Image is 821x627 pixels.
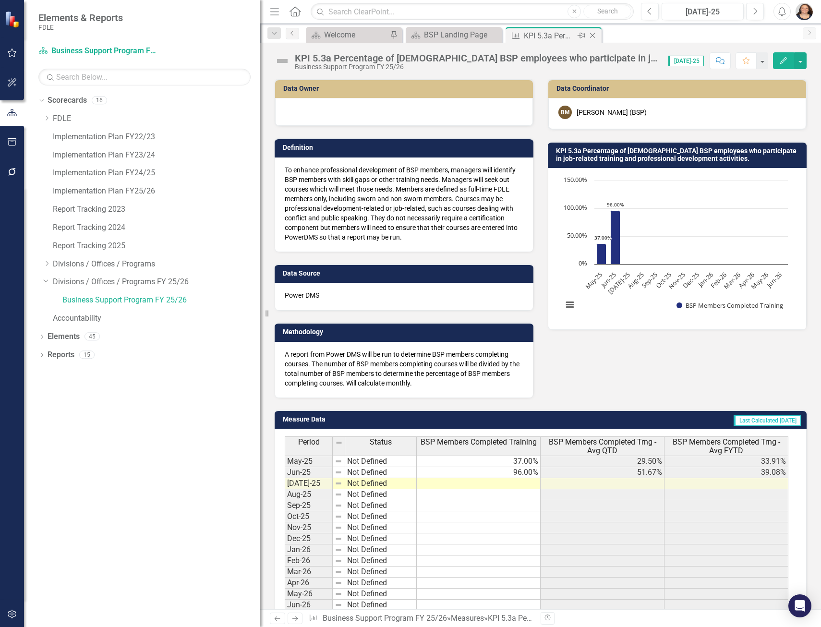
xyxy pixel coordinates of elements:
td: Not Defined [345,467,417,478]
text: 37.00% [594,234,611,241]
div: [PERSON_NAME] (BSP) [577,108,647,117]
input: Search Below... [38,69,251,85]
div: 45 [85,333,100,341]
span: Status [370,438,392,446]
p: A report from Power DMS will be run to determine BSP members completing courses. The number of BS... [285,350,523,388]
button: Search [583,5,631,18]
div: 16 [92,96,107,105]
p: To enhance professional development of BSP members, managers will identify BSP members with skill... [285,165,523,242]
div: Business Support Program FY 25/26 [295,63,659,71]
a: Measures [451,614,484,623]
a: Business Support Program FY 25/26 [62,295,260,306]
td: 39.08% [664,467,788,478]
text: Apr-26 [736,270,756,289]
a: Implementation Plan FY22/23 [53,132,260,143]
td: Not Defined [345,544,417,555]
td: May-26 [285,589,333,600]
td: Aug-25 [285,489,333,500]
td: Not Defined [345,600,417,611]
span: [DATE]-25 [668,56,704,66]
td: Oct-25 [285,511,333,522]
td: 29.50% [541,456,664,467]
h3: Methodology [283,328,529,336]
h3: Data Source [283,270,529,277]
a: Reports [48,350,74,361]
a: Accountability [53,313,260,324]
td: Mar-26 [285,567,333,578]
td: Sep-25 [285,500,333,511]
path: Jun-25, 96. BSP Members Completed Training. [611,211,620,265]
td: Jan-26 [285,544,333,555]
td: [DATE]-25 [285,478,333,489]
img: 8DAGhfEEPCf229AAAAAElFTkSuQmCC [335,524,342,531]
text: 0% [579,259,587,267]
div: Welcome [324,29,387,41]
a: Business Support Program FY 25/26 [323,614,447,623]
text: May-26 [749,270,770,291]
text: Sep-25 [640,270,659,290]
text: [DATE]-25 [606,270,632,296]
h3: Data Owner [283,85,528,92]
img: 8DAGhfEEPCf229AAAAAElFTkSuQmCC [335,439,343,446]
img: 8DAGhfEEPCf229AAAAAElFTkSuQmCC [335,590,342,598]
a: Welcome [308,29,387,41]
span: BSP Members Completed Trng - Avg FYTD [666,438,786,455]
div: KPI 5.3a Percentage of [DEMOGRAPHIC_DATA] BSP employees who participate in job-related training a... [524,30,575,42]
td: Not Defined [345,555,417,567]
img: 8DAGhfEEPCf229AAAAAElFTkSuQmCC [335,601,342,609]
td: Not Defined [345,567,417,578]
p: Power DMS [285,290,523,300]
button: View chart menu, Chart [563,298,577,312]
span: Last Calculated [DATE] [734,415,801,426]
a: Report Tracking 2023 [53,204,260,215]
a: Implementation Plan FY23/24 [53,150,260,161]
td: Not Defined [345,478,417,489]
text: May-25 [583,270,604,291]
a: Divisions / Offices / Programs FY 25/26 [53,277,260,288]
a: BSP Landing Page [408,29,499,41]
img: 8DAGhfEEPCf229AAAAAElFTkSuQmCC [335,491,342,498]
text: Jun-26 [764,270,784,289]
td: Not Defined [345,578,417,589]
td: 96.00% [417,467,541,478]
h3: Data Coordinator [556,85,801,92]
img: Not Defined [275,53,290,69]
a: Report Tracking 2025 [53,241,260,252]
span: BSP Members Completed Trng - Avg QTD [543,438,662,455]
span: Period [298,438,320,446]
text: 100.00% [564,203,587,212]
td: Not Defined [345,522,417,533]
img: 8DAGhfEEPCf229AAAAAElFTkSuQmCC [335,502,342,509]
text: Mar-26 [722,270,742,290]
img: 8DAGhfEEPCf229AAAAAElFTkSuQmCC [335,480,342,487]
path: May-25, 37. BSP Members Completed Training. [597,244,606,265]
td: Apr-26 [285,578,333,589]
div: 15 [79,351,95,359]
text: Oct-25 [654,270,673,289]
text: 150.00% [564,175,587,184]
button: Elizabeth Martin [796,3,813,20]
img: 8DAGhfEEPCf229AAAAAElFTkSuQmCC [335,513,342,520]
text: Nov-25 [666,270,687,290]
div: [DATE]-25 [665,6,740,18]
img: 8DAGhfEEPCf229AAAAAElFTkSuQmCC [335,546,342,554]
span: BSP Members Completed Training [421,438,537,446]
td: May-25 [285,456,333,467]
img: ClearPoint Strategy [5,11,22,28]
a: Scorecards [48,95,87,106]
td: Not Defined [345,533,417,544]
td: Not Defined [345,589,417,600]
img: 8DAGhfEEPCf229AAAAAElFTkSuQmCC [335,568,342,576]
td: Jun-25 [285,467,333,478]
td: 33.91% [664,456,788,467]
h3: Definition [283,144,529,151]
div: BM [558,106,572,119]
td: 37.00% [417,456,541,467]
span: Search [597,7,618,15]
a: Divisions / Offices / Programs [53,259,260,270]
td: Not Defined [345,511,417,522]
div: » » [309,613,533,624]
small: FDLE [38,24,123,31]
img: 8DAGhfEEPCf229AAAAAElFTkSuQmCC [335,557,342,565]
text: 96.00% [607,201,624,208]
